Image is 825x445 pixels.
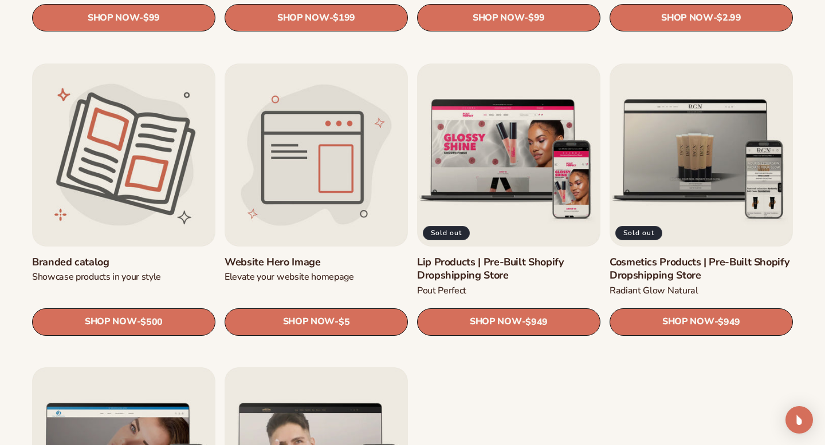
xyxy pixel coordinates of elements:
span: $99 [143,13,160,23]
span: SHOP NOW [473,12,524,23]
a: SHOP NOW- $2.99 [610,4,793,31]
span: $500 [140,316,163,327]
span: SHOP NOW [470,316,521,327]
span: SHOP NOW [661,12,713,23]
a: Lip Products | Pre-Built Shopify Dropshipping Store [417,256,600,283]
div: Open Intercom Messenger [785,406,813,434]
span: SHOP NOW [88,12,139,23]
a: Cosmetics Products | Pre-Built Shopify Dropshipping Store [610,256,793,283]
a: SHOP NOW- $949 [610,308,793,335]
span: SHOP NOW [662,316,714,327]
span: SHOP NOW [85,316,136,327]
span: SHOP NOW [277,12,329,23]
a: Website Hero Image [225,256,408,269]
span: $199 [333,13,355,23]
span: $5 [339,316,349,327]
span: $949 [525,316,548,327]
a: SHOP NOW- $199 [225,4,408,31]
span: $949 [718,316,740,327]
a: SHOP NOW- $99 [417,4,600,31]
a: SHOP NOW- $949 [417,308,600,335]
a: Branded catalog [32,256,215,269]
a: SHOP NOW- $99 [32,4,215,31]
a: SHOP NOW- $5 [225,308,408,335]
span: $2.99 [717,13,741,23]
span: SHOP NOW [283,316,335,327]
span: $99 [528,13,545,23]
a: SHOP NOW- $500 [32,308,215,335]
